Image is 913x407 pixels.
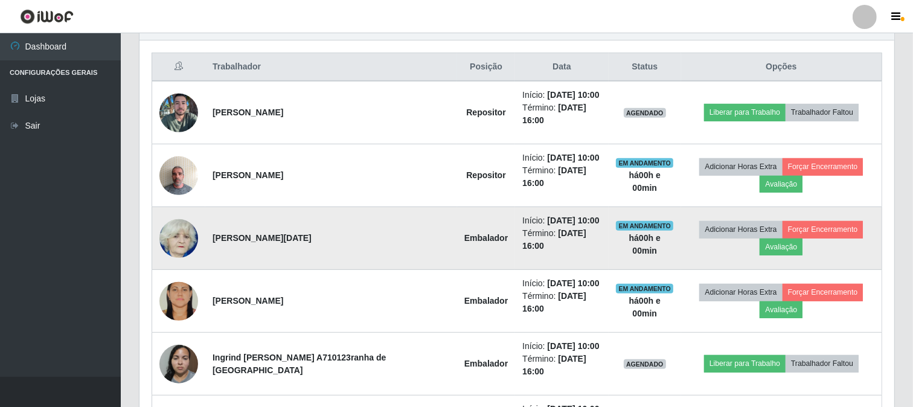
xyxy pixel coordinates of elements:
button: Avaliação [760,239,802,255]
span: EM ANDAMENTO [616,284,673,293]
th: Status [609,53,681,82]
th: Opções [681,53,882,82]
strong: [PERSON_NAME][DATE] [213,233,312,243]
li: Término: [522,290,601,315]
strong: [PERSON_NAME] [213,296,283,306]
time: [DATE] 10:00 [547,216,599,225]
li: Término: [522,353,601,378]
span: AGENDADO [624,359,666,369]
span: EM ANDAMENTO [616,221,673,231]
span: EM ANDAMENTO [616,158,673,168]
button: Avaliação [760,176,802,193]
button: Liberar para Trabalho [704,104,786,121]
img: 1693145473232.jpeg [159,272,198,330]
strong: há 00 h e 00 min [629,233,661,255]
strong: [PERSON_NAME] [213,107,283,117]
li: Término: [522,227,601,252]
button: Adicionar Horas Extra [699,158,782,175]
li: Início: [522,340,601,353]
img: 1707417653840.jpeg [159,150,198,201]
th: Posição [457,53,515,82]
strong: Repositor [466,107,505,117]
strong: há 00 h e 00 min [629,170,661,193]
img: CoreUI Logo [20,9,74,24]
button: Forçar Encerramento [783,221,863,238]
span: AGENDADO [624,108,666,118]
button: Trabalhador Faltou [786,104,859,121]
time: [DATE] 10:00 [547,90,599,100]
img: 1657005856097.jpeg [159,217,198,260]
li: Término: [522,164,601,190]
button: Forçar Encerramento [783,158,863,175]
th: Data [515,53,608,82]
button: Liberar para Trabalho [704,355,786,372]
strong: Repositor [466,170,505,180]
strong: há 00 h e 00 min [629,296,661,318]
strong: Embalador [464,233,508,243]
strong: [PERSON_NAME] [213,170,283,180]
button: Adicionar Horas Extra [699,221,782,238]
time: [DATE] 10:00 [547,278,599,288]
button: Forçar Encerramento [783,284,863,301]
button: Adicionar Horas Extra [699,284,782,301]
li: Término: [522,101,601,127]
button: Avaliação [760,301,802,318]
button: Trabalhador Faltou [786,355,859,372]
img: 1700260582749.jpeg [159,86,198,138]
th: Trabalhador [205,53,457,82]
strong: Embalador [464,296,508,306]
time: [DATE] 10:00 [547,341,599,351]
img: 1753140124658.jpeg [159,338,198,389]
li: Início: [522,277,601,290]
li: Início: [522,89,601,101]
li: Início: [522,214,601,227]
time: [DATE] 10:00 [547,153,599,162]
li: Início: [522,152,601,164]
strong: Ingrind [PERSON_NAME] A710123ranha de [GEOGRAPHIC_DATA] [213,353,386,375]
strong: Embalador [464,359,508,368]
